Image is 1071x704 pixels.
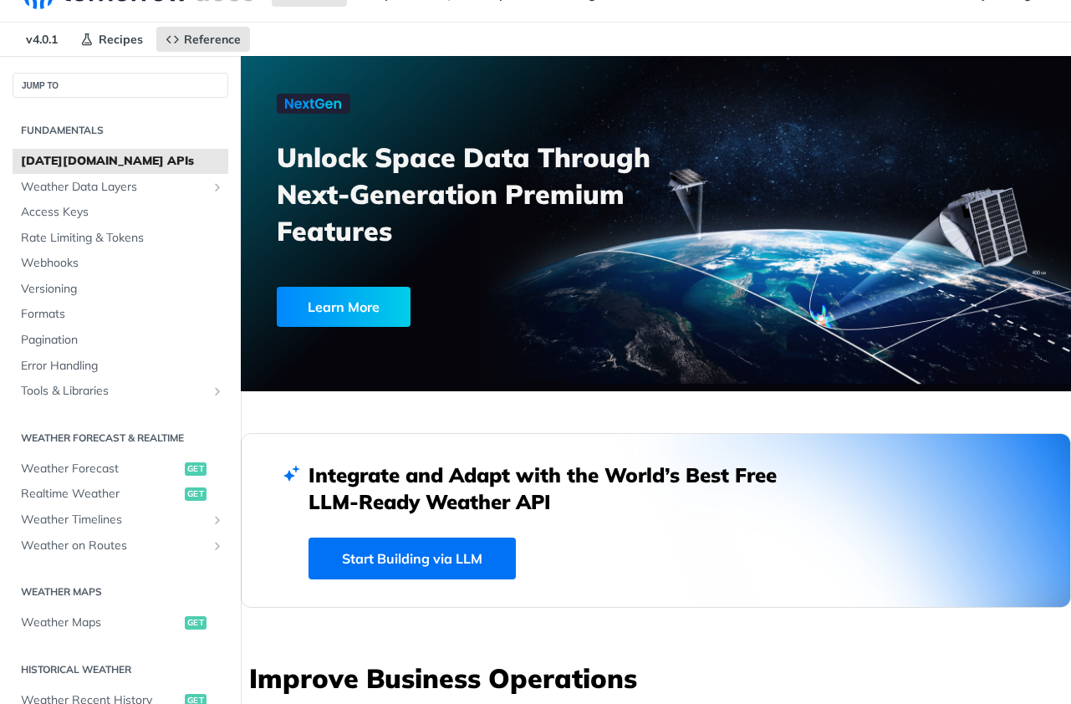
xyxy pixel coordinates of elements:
span: Weather Maps [21,615,181,631]
span: Recipes [99,32,143,47]
span: Pagination [21,332,224,349]
h3: Unlock Space Data Through Next-Generation Premium Features [277,139,674,249]
a: Weather Mapsget [13,610,228,635]
span: v4.0.1 [17,27,67,52]
h2: Weather Forecast & realtime [13,431,228,446]
button: Show subpages for Weather Timelines [211,513,224,527]
span: Weather on Routes [21,538,207,554]
h2: Historical Weather [13,662,228,677]
a: Start Building via LLM [309,538,516,579]
a: Formats [13,302,228,327]
a: Weather TimelinesShow subpages for Weather Timelines [13,508,228,533]
a: Webhooks [13,251,228,276]
a: Pagination [13,328,228,353]
span: Versioning [21,281,224,298]
span: Tools & Libraries [21,383,207,400]
span: get [185,616,207,630]
a: Versioning [13,277,228,302]
a: Access Keys [13,200,228,225]
span: Reference [184,32,241,47]
span: Webhooks [21,255,224,272]
span: Access Keys [21,204,224,221]
a: Tools & LibrariesShow subpages for Tools & Libraries [13,379,228,404]
a: Realtime Weatherget [13,482,228,507]
span: Weather Timelines [21,512,207,528]
span: [DATE][DOMAIN_NAME] APIs [21,153,224,170]
a: Weather Data LayersShow subpages for Weather Data Layers [13,175,228,200]
a: Reference [156,27,250,52]
a: [DATE][DOMAIN_NAME] APIs [13,149,228,174]
h2: Weather Maps [13,584,228,599]
span: get [185,487,207,501]
button: JUMP TO [13,73,228,98]
div: Learn More [277,287,411,327]
h3: Improve Business Operations [249,660,1071,696]
a: Weather Forecastget [13,457,228,482]
a: Recipes [71,27,152,52]
img: NextGen [277,94,350,114]
span: get [185,462,207,476]
button: Show subpages for Weather Data Layers [211,181,224,194]
a: Weather on RoutesShow subpages for Weather on Routes [13,533,228,559]
span: Error Handling [21,358,224,375]
button: Show subpages for Weather on Routes [211,539,224,553]
span: Formats [21,306,224,323]
button: Show subpages for Tools & Libraries [211,385,224,398]
span: Weather Forecast [21,461,181,477]
span: Weather Data Layers [21,179,207,196]
a: Rate Limiting & Tokens [13,226,228,251]
span: Rate Limiting & Tokens [21,230,224,247]
h2: Integrate and Adapt with the World’s Best Free LLM-Ready Weather API [309,462,802,515]
span: Realtime Weather [21,486,181,502]
a: Error Handling [13,354,228,379]
a: Learn More [277,287,594,327]
h2: Fundamentals [13,123,228,138]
